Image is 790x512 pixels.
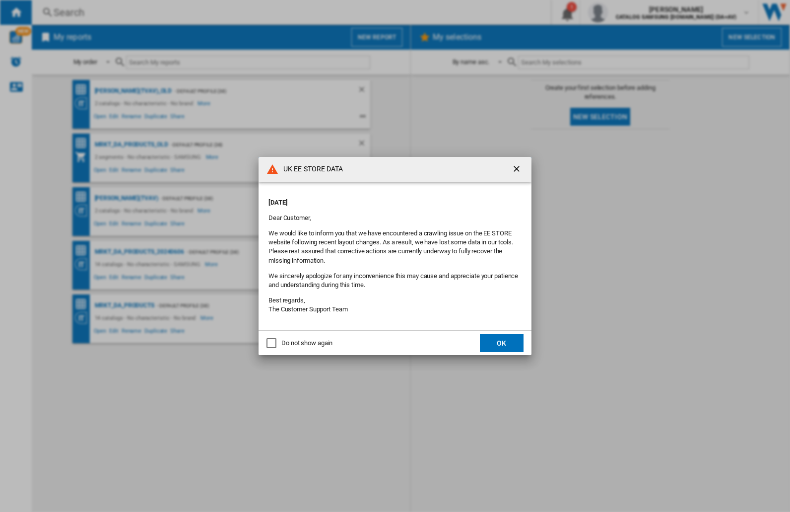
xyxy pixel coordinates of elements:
[268,272,522,290] p: We sincerely apologize for any inconvenience this may cause and appreciate your patience and unde...
[268,214,522,222] p: Dear Customer,
[266,339,332,348] md-checkbox: Do not show again
[281,339,332,348] div: Do not show again
[508,159,527,179] button: getI18NText('BUTTONS.CLOSE_DIALOG')
[268,296,522,314] p: Best regards, The Customer Support Team
[480,334,524,352] button: OK
[512,164,524,176] ng-md-icon: getI18NText('BUTTONS.CLOSE_DIALOG')
[278,164,343,174] h4: UK EE STORE DATA
[268,229,522,265] p: We would like to inform you that we have encountered a crawling issue on the EE STORE website fol...
[268,199,287,206] strong: [DATE]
